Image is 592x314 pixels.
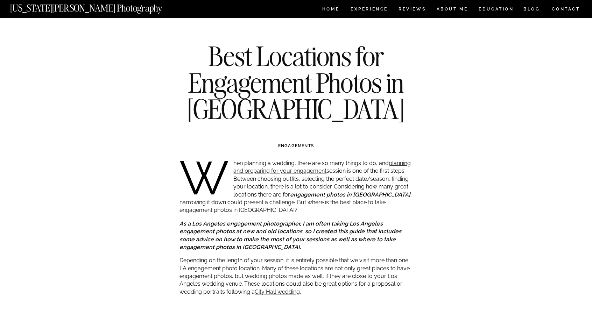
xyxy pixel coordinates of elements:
a: BLOG [523,7,540,13]
a: REVIEWS [399,7,425,13]
h1: Best Locations for Engagement Photos in [GEOGRAPHIC_DATA] [169,43,423,122]
strong: engagement photos in [GEOGRAPHIC_DATA] [290,191,410,198]
a: EDUCATION [478,7,515,13]
a: ENGAGEMENTS [278,143,314,148]
em: As a Los Angeles engagement photographer, I am often taking Los Angeles engagement photos at new ... [179,220,401,250]
a: ABOUT ME [436,7,468,13]
p: Depending on the length of your session, it is entirely possible that we visit more than one LA e... [179,257,413,296]
p: When planning a wedding, there are so many things to do, and session is one of the first steps. B... [179,159,413,214]
a: Experience [351,7,387,13]
a: [US_STATE][PERSON_NAME] Photography [10,3,186,9]
a: CONTACT [551,5,580,13]
a: HOME [321,7,341,13]
a: City Hall wedding [255,288,300,295]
